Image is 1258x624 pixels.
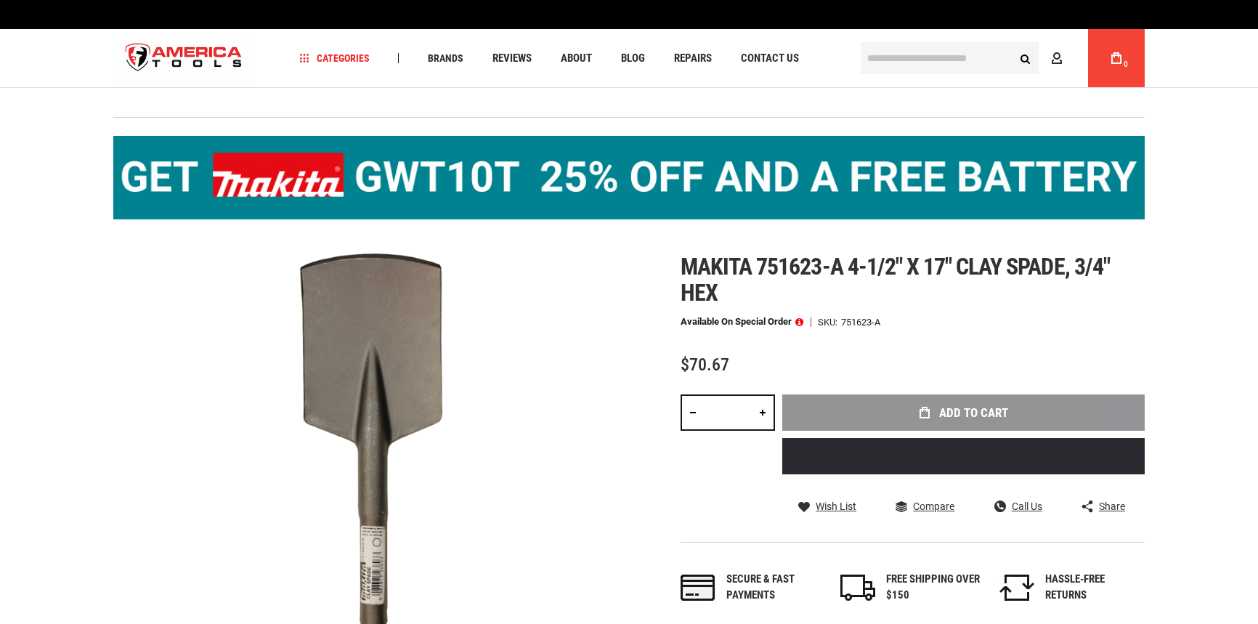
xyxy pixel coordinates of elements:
span: Share [1099,501,1125,511]
span: Contact Us [741,53,799,64]
p: Available on Special Order [681,317,803,327]
span: Makita 751623-a 4-1/2" x 17" clay spade, 3/4" hex [681,253,1110,307]
a: store logo [113,31,254,86]
a: Wish List [798,500,856,513]
a: Repairs [667,49,718,68]
img: America Tools [113,31,254,86]
img: payments [681,575,715,601]
span: Categories [300,53,370,63]
span: $70.67 [681,354,729,375]
strong: SKU [818,317,841,327]
button: Search [1011,44,1039,72]
span: 0 [1124,60,1128,68]
a: Blog [614,49,652,68]
span: Compare [913,501,954,511]
span: Reviews [492,53,532,64]
img: BOGO: Buy the Makita® XGT IMpact Wrench (GWT10T), get the BL4040 4ah Battery FREE! [113,136,1145,219]
a: Categories [293,49,376,68]
a: Call Us [994,500,1042,513]
span: Wish List [816,501,856,511]
a: About [554,49,598,68]
img: shipping [840,575,875,601]
span: Brands [428,53,463,63]
div: 751623-A [841,317,880,327]
span: Call Us [1012,501,1042,511]
div: HASSLE-FREE RETURNS [1045,572,1140,603]
a: Contact Us [734,49,805,68]
a: Compare [896,500,954,513]
div: FREE SHIPPING OVER $150 [886,572,981,603]
a: 0 [1103,29,1130,87]
a: Reviews [486,49,538,68]
span: Repairs [674,53,712,64]
img: returns [999,575,1034,601]
a: Brands [421,49,470,68]
span: About [561,53,592,64]
div: Secure & fast payments [726,572,821,603]
span: Blog [621,53,645,64]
